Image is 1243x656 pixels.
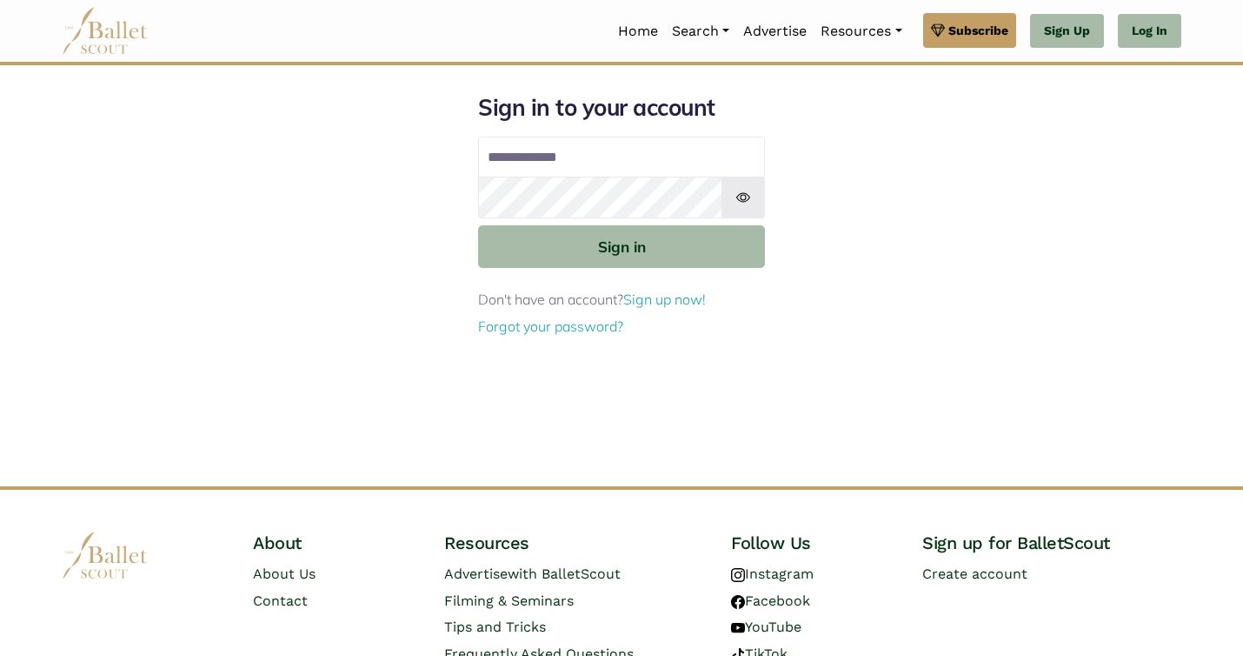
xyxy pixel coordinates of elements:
[931,21,945,40] img: gem.svg
[253,566,316,582] a: About Us
[731,568,745,582] img: instagram logo
[1030,14,1104,49] a: Sign Up
[731,566,814,582] a: Instagram
[253,592,308,609] a: Contact
[444,532,703,554] h4: Resources
[253,532,416,554] h4: About
[814,13,908,50] a: Resources
[444,619,546,635] a: Tips and Tricks
[731,532,894,554] h4: Follow Us
[736,13,814,50] a: Advertise
[478,93,765,123] h1: Sign in to your account
[922,566,1027,582] a: Create account
[478,289,765,311] p: Don't have an account?
[922,532,1181,554] h4: Sign up for BalletScout
[623,291,706,308] a: Sign up now!
[731,619,801,635] a: YouTube
[444,566,621,582] a: Advertisewith BalletScout
[444,592,574,609] a: Filming & Seminars
[478,318,623,335] a: Forgot your password?
[508,566,621,582] span: with BalletScout
[665,13,736,50] a: Search
[62,532,149,579] img: logo
[611,13,665,50] a: Home
[1118,14,1181,49] a: Log In
[478,225,765,268] button: Sign in
[948,21,1008,40] span: Subscribe
[731,595,745,609] img: facebook logo
[731,592,810,609] a: Facebook
[923,13,1016,48] a: Subscribe
[731,621,745,635] img: youtube logo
